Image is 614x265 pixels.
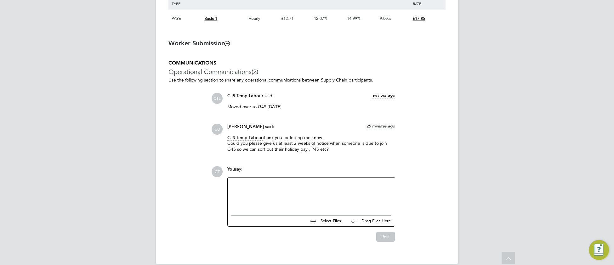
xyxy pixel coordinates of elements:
[376,232,395,242] button: Post
[168,60,446,66] h5: COMMUNICATIONS
[170,9,203,28] div: PAYE
[372,93,395,98] span: an hour ago
[212,166,223,177] span: CT
[227,166,395,177] div: say:
[265,124,274,129] span: said:
[227,166,235,172] span: You
[367,123,395,129] span: 25 minutes ago
[168,77,446,83] p: Use the following section to share any operational communications between Supply Chain participants.
[247,9,280,28] div: Hourly
[227,124,264,129] span: [PERSON_NAME]
[252,68,258,76] span: (2)
[380,16,391,21] span: 9.00%
[168,68,446,76] h3: Operational Communications
[212,124,223,135] span: CB
[280,9,312,28] div: £12.71
[589,240,609,260] button: Engage Resource Center
[227,135,395,152] p: thank you for letting me know . Could you please give us at least 2 weeks of notice when someone ...
[168,39,230,47] b: Worker Submission
[314,16,327,21] span: 12.07%
[227,135,263,141] span: CJS Temp Labour
[212,93,223,104] span: CTL
[346,215,391,228] button: Drag Files Here
[413,16,425,21] span: £17.85
[264,93,274,99] span: said:
[227,104,395,110] p: Moved over to G4S [DATE]
[204,16,217,21] span: Basic 1
[227,93,263,99] span: CJS Temp Labour
[347,16,361,21] span: 14.99%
